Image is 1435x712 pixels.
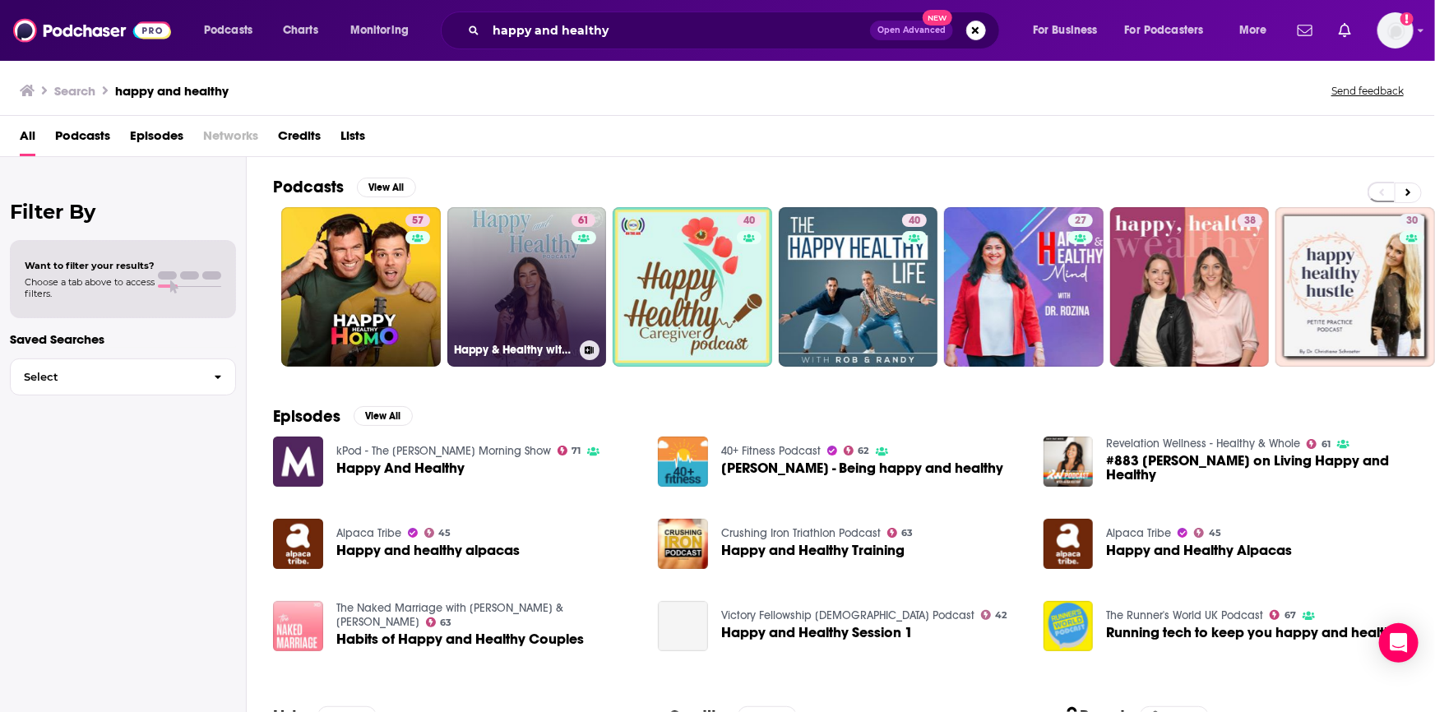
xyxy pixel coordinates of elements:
[572,214,595,227] a: 61
[1332,16,1358,44] a: Show notifications dropdown
[1377,12,1414,49] img: User Profile
[1021,17,1118,44] button: open menu
[10,358,236,395] button: Select
[877,26,946,35] span: Open Advanced
[1068,214,1093,227] a: 27
[440,619,451,626] span: 63
[412,213,424,229] span: 57
[340,123,365,156] span: Lists
[1114,17,1228,44] button: open menu
[1291,16,1319,44] a: Show notifications dropdown
[1194,528,1221,538] a: 45
[336,632,584,646] span: Habits of Happy and Healthy Couples
[20,123,35,156] span: All
[10,200,236,224] h2: Filter By
[721,461,1003,475] a: KJ Landis - Being happy and healthy
[1239,19,1267,42] span: More
[130,123,183,156] a: Episodes
[336,543,520,557] span: Happy and healthy alpacas
[944,207,1104,367] a: 27
[721,444,821,458] a: 40+ Fitness Podcast
[273,437,323,487] a: Happy And Healthy
[203,123,258,156] span: Networks
[721,461,1003,475] span: [PERSON_NAME] - Being happy and healthy
[721,543,905,557] a: Happy and Healthy Training
[405,214,430,227] a: 57
[25,260,155,271] span: Want to filter your results?
[779,207,938,367] a: 40
[658,519,708,569] img: Happy and Healthy Training
[1307,439,1331,449] a: 61
[859,447,869,455] span: 62
[1322,441,1331,448] span: 61
[1377,12,1414,49] button: Show profile menu
[424,528,451,538] a: 45
[273,406,413,427] a: EpisodesView All
[1106,454,1409,482] a: #883 Jeanine Amapola on Living Happy and Healthy
[13,15,171,46] img: Podchaser - Follow, Share and Rate Podcasts
[572,447,581,455] span: 71
[923,10,952,25] span: New
[10,331,236,347] p: Saved Searches
[336,444,551,458] a: kPod - The Kidd Kraddick Morning Show
[887,528,914,538] a: 63
[870,21,953,40] button: Open AdvancedNew
[1209,529,1221,537] span: 45
[613,207,772,367] a: 40
[1106,437,1300,451] a: Revelation Wellness - Healthy & Whole
[1400,12,1414,25] svg: Add a profile image
[336,461,465,475] a: Happy And Healthy
[737,214,761,227] a: 40
[721,626,913,640] a: Happy and Healthy Session 1
[1238,214,1262,227] a: 38
[996,612,1007,619] span: 42
[1033,19,1098,42] span: For Business
[336,526,401,540] a: Alpaca Tribe
[1244,213,1256,229] span: 38
[902,529,914,537] span: 63
[658,601,708,651] a: Happy and Healthy Session 1
[1285,612,1296,619] span: 67
[1075,213,1086,229] span: 27
[1406,213,1418,229] span: 30
[273,601,323,651] a: Habits of Happy and Healthy Couples
[438,529,451,537] span: 45
[1400,214,1424,227] a: 30
[981,610,1007,620] a: 42
[486,17,870,44] input: Search podcasts, credits, & more...
[25,276,155,299] span: Choose a tab above to access filters.
[721,608,974,622] a: Victory Fellowship Church Podcast
[54,83,95,99] h3: Search
[11,372,201,382] span: Select
[1044,519,1094,569] img: Happy and Healthy Alpacas
[447,207,607,367] a: 61Happy & Healthy with [PERSON_NAME]
[1044,437,1094,487] img: #883 Jeanine Amapola on Living Happy and Healthy
[454,343,573,357] h3: Happy & Healthy with [PERSON_NAME]
[721,526,881,540] a: Crushing Iron Triathlon Podcast
[283,19,318,42] span: Charts
[1106,626,1400,640] a: Running tech to keep you happy and healthy
[278,123,321,156] a: Credits
[350,19,409,42] span: Monitoring
[1228,17,1288,44] button: open menu
[558,446,581,455] a: 71
[909,213,920,229] span: 40
[272,17,328,44] a: Charts
[1044,601,1094,651] img: Running tech to keep you happy and healthy
[1125,19,1204,42] span: For Podcasters
[1106,454,1409,482] span: #883 [PERSON_NAME] on Living Happy and Healthy
[273,519,323,569] a: Happy and healthy alpacas
[55,123,110,156] a: Podcasts
[1106,543,1292,557] a: Happy and Healthy Alpacas
[1110,207,1270,367] a: 38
